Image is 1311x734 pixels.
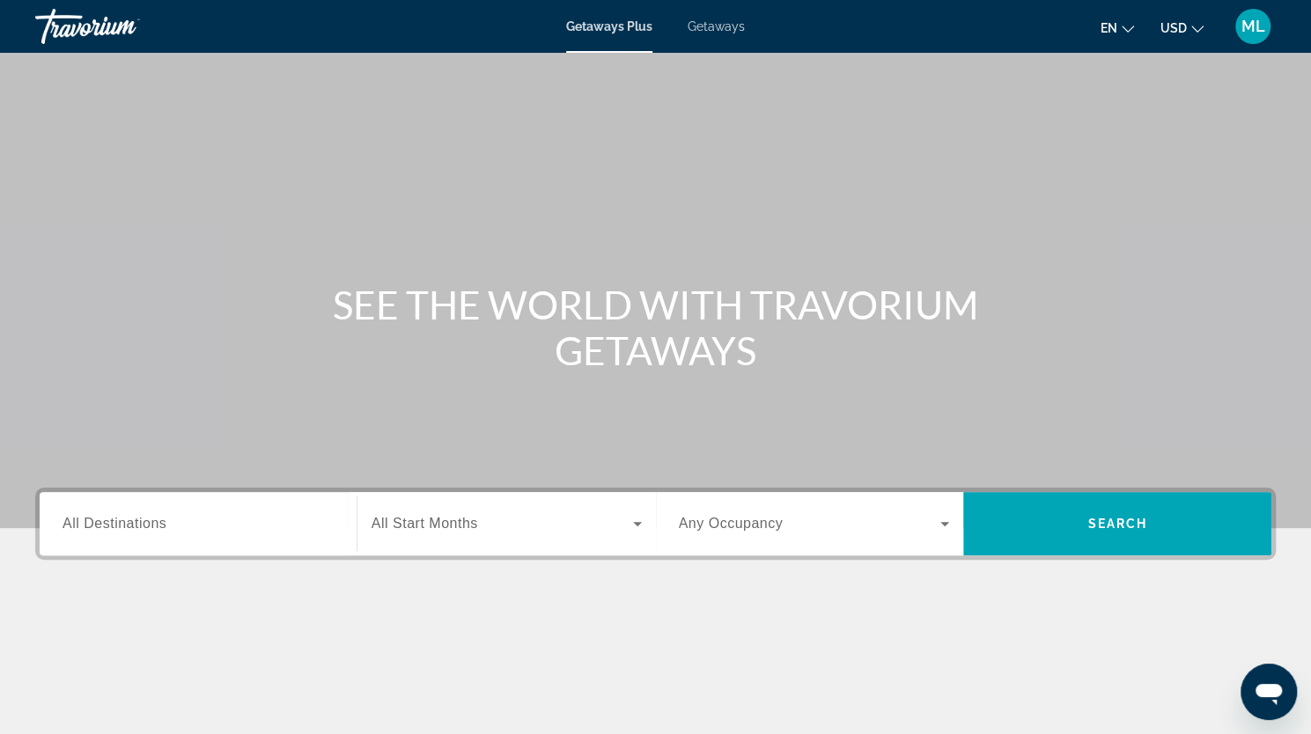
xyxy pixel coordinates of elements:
h1: SEE THE WORLD WITH TRAVORIUM GETAWAYS [326,282,986,373]
span: All Start Months [372,516,478,531]
button: Change language [1101,15,1134,40]
span: Any Occupancy [679,516,784,531]
button: User Menu [1230,8,1276,45]
button: Change currency [1160,15,1204,40]
span: ML [1241,18,1265,35]
div: Search widget [40,492,1271,555]
iframe: Button to launch messaging window [1241,664,1297,720]
span: en [1101,21,1117,35]
span: Search [1087,517,1147,531]
a: Getaways Plus [566,19,652,33]
button: Search [963,492,1271,555]
a: Getaways [688,19,745,33]
a: Travorium [35,4,211,49]
span: All Destinations [63,516,166,531]
span: USD [1160,21,1187,35]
